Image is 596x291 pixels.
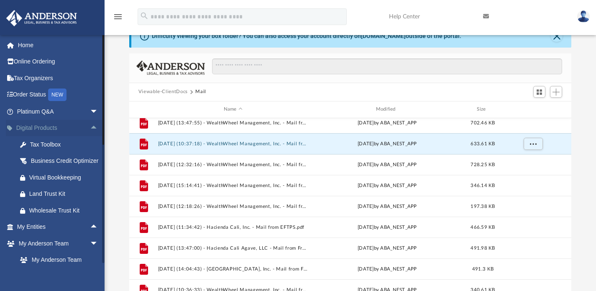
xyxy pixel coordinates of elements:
[523,137,542,150] button: More options
[212,58,562,74] input: Search files and folders
[12,252,102,268] a: My Anderson Team
[471,120,495,125] span: 702.46 KB
[158,224,308,230] button: [DATE] (11:34:42) - Hacienda Cali, Inc. - Mail from EFTPS.pdf
[6,219,111,235] a: My Entitiesarrow_drop_up
[6,70,111,86] a: Tax Organizers
[312,161,463,168] div: [DATE] by ABA_NEST_APP
[551,30,563,42] button: Close
[158,141,308,146] button: [DATE] (10:37:18) - WealthWheel Management, Inc. - Mail from Firefighters First Credit Union.pdf
[312,202,463,210] div: [DATE] by ABA_NEST_APP
[312,140,463,147] div: [DATE] by ABA_NEST_APP
[90,235,107,252] span: arrow_drop_down
[12,153,111,170] a: Business Credit Optimizer
[113,12,123,22] i: menu
[312,265,463,273] div: [DATE] by ABA_NEST_APP
[12,136,111,153] a: Tax Toolbox
[361,33,406,39] a: [DOMAIN_NAME]
[6,235,107,252] a: My Anderson Teamarrow_drop_down
[577,10,590,23] img: User Pic
[29,172,100,183] div: Virtual Bookkeeping
[157,106,308,113] div: Name
[158,182,308,188] button: [DATE] (15:14:41) - WealthWheel Management, Inc. - Mail from FirefightersFirst CREDIT UNION.pdf
[312,106,462,113] div: Modified
[113,16,123,22] a: menu
[6,86,111,104] a: Order StatusNEW
[312,119,463,127] div: [DATE] by ABA_NEST_APP
[158,245,308,251] button: [DATE] (13:47:00) - Hacienda Cali Agave, LLC - Mail from Franchise Tax Board.pdf
[29,189,100,199] div: Land Trust Kit
[133,106,154,113] div: id
[472,266,494,271] span: 491.3 KB
[4,10,79,26] img: Anderson Advisors Platinum Portal
[90,219,107,236] span: arrow_drop_up
[29,139,100,150] div: Tax Toolbox
[6,103,111,120] a: Platinum Q&Aarrow_drop_down
[312,182,463,189] div: [DATE] by ABA_NEST_APP
[312,223,463,231] div: [DATE] by ABA_NEST_APP
[6,37,111,53] a: Home
[48,89,67,101] div: NEW
[12,169,111,186] a: Virtual Bookkeeping
[158,203,308,209] button: [DATE] (12:18:26) - WealthWheel Management, Inc. - Mail from FirefightersFirst CREDIT UNION.pdf
[471,245,495,250] span: 491.98 KB
[6,53,111,70] a: Online Ordering
[471,183,495,187] span: 346.14 KB
[471,225,495,229] span: 466.59 KB
[550,86,563,98] button: Add
[503,106,562,113] div: id
[471,204,495,208] span: 197.38 KB
[312,244,463,252] div: [DATE] by ABA_NEST_APP
[138,88,188,96] button: Viewable-ClientDocs
[533,86,546,98] button: Switch to Grid View
[471,141,495,146] span: 633.61 KB
[158,162,308,167] button: [DATE] (12:32:16) - WealthWheel Management, Inc. - Mail from FirefightersFirst CREDIT UNION.pdf
[158,120,308,125] button: [DATE] (13:47:55) - WealthWheel Management, Inc. - Mail from FirefightersFirst CREDIT UNION.pdf
[29,205,100,216] div: Wholesale Trust Kit
[6,120,111,137] a: Digital Productsarrow_drop_up
[12,202,111,219] a: Wholesale Trust Kit
[90,120,107,137] span: arrow_drop_up
[466,106,499,113] div: Size
[140,11,149,20] i: search
[195,88,206,96] button: Mail
[471,162,495,167] span: 728.25 KB
[158,266,308,271] button: [DATE] (14:04:43) - [GEOGRAPHIC_DATA], Inc. - Mail from FRANCHISE TAX BOARD.pdf
[152,32,461,40] div: Difficulty viewing your box folder? You can also access your account directly on outside of the p...
[12,186,111,202] a: Land Trust Kit
[90,103,107,120] span: arrow_drop_down
[29,156,100,166] div: Business Credit Optimizer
